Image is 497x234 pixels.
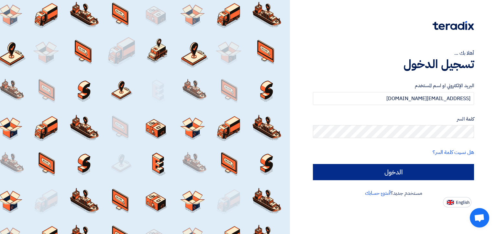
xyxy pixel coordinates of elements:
[447,200,454,205] img: en-US.png
[313,115,474,123] label: كلمة السر
[433,21,474,30] img: Teradix logo
[313,57,474,71] h1: تسجيل الدخول
[433,148,474,156] a: هل نسيت كلمة السر؟
[443,197,471,207] button: English
[456,200,469,205] span: English
[365,189,391,197] a: أنشئ حسابك
[470,208,489,228] a: Open chat
[313,92,474,105] input: أدخل بريد العمل الإلكتروني او اسم المستخدم الخاص بك ...
[313,82,474,89] label: البريد الإلكتروني او اسم المستخدم
[313,189,474,197] div: مستخدم جديد؟
[313,49,474,57] div: أهلا بك ...
[313,164,474,180] input: الدخول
